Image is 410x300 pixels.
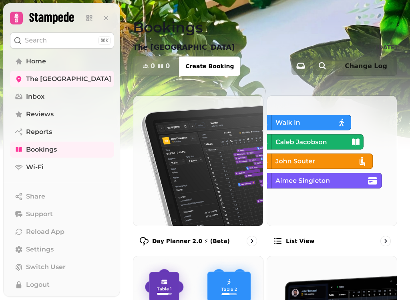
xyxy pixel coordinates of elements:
[26,209,53,219] span: Support
[133,57,179,76] button: 00
[10,159,114,175] a: Wi-Fi
[248,237,256,245] svg: go to
[10,71,114,87] a: The [GEOGRAPHIC_DATA]
[10,106,114,122] a: Reviews
[286,237,314,245] p: List view
[26,145,57,154] span: Bookings
[165,63,170,69] span: 0
[10,32,114,49] button: Search⌘K
[26,245,54,254] span: Settings
[26,262,66,272] span: Switch User
[10,277,114,293] button: Logout
[335,57,397,76] button: Change Log
[26,109,54,119] span: Reviews
[179,57,240,76] button: Create Booking
[133,42,235,53] p: The [GEOGRAPHIC_DATA]
[151,63,155,69] span: 0
[133,95,263,253] a: Day Planner 2.0 ⚡ (Beta)Day Planner 2.0 ⚡ (Beta)
[25,36,47,45] p: Search
[133,96,263,226] img: Day Planner 2.0 ⚡ (Beta)
[10,53,114,69] a: Home
[98,36,111,45] div: ⌘K
[345,63,387,69] span: Change Log
[26,74,111,84] span: The [GEOGRAPHIC_DATA]
[26,162,44,172] span: Wi-Fi
[267,95,397,253] a: List viewList view
[26,57,46,66] span: Home
[26,227,64,237] span: Reload App
[26,92,44,101] span: Inbox
[10,89,114,105] a: Inbox
[10,224,114,240] button: Reload App
[10,124,114,140] a: Reports
[10,142,114,158] a: Bookings
[185,63,234,69] span: Create Booking
[26,280,50,290] span: Logout
[10,206,114,222] button: Support
[376,43,397,51] p: [DATE]
[382,237,390,245] svg: go to
[10,189,114,205] button: Share
[152,237,230,245] p: Day Planner 2.0 ⚡ (Beta)
[267,96,397,226] img: List view
[26,127,52,137] span: Reports
[10,241,114,257] a: Settings
[10,259,114,275] button: Switch User
[26,192,45,201] span: Share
